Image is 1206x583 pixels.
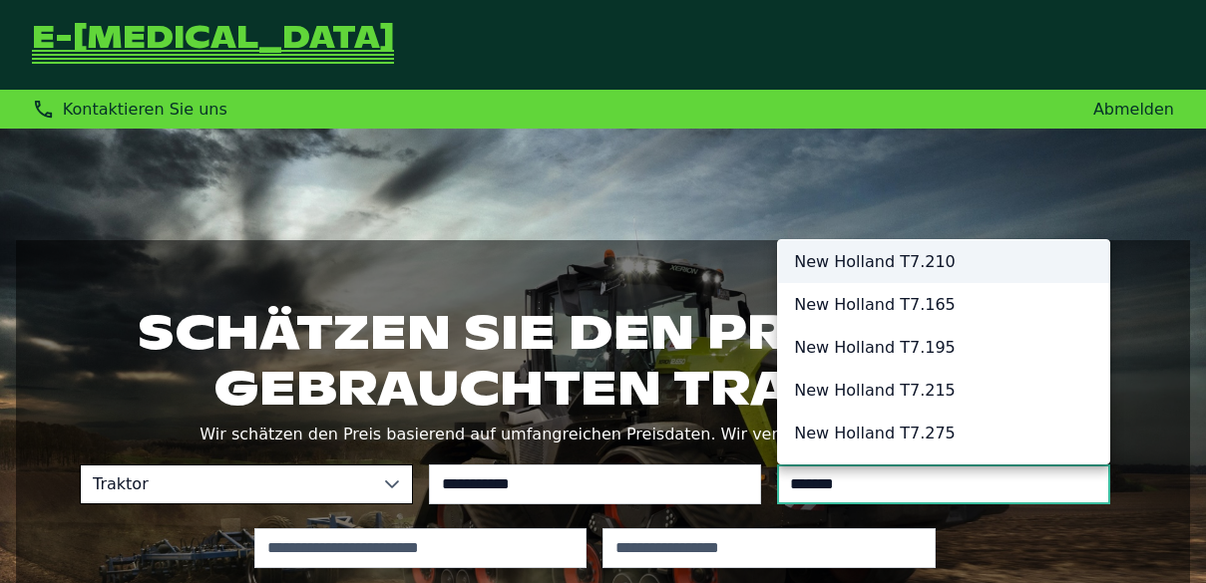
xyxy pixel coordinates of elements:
[80,304,1126,416] h1: Schätzen Sie den Preis Ihres gebrauchten Traktors
[778,326,1109,369] li: New Holland T7.195
[81,465,372,503] span: Traktor
[778,412,1109,454] li: New Holland T7.275
[778,240,1109,283] li: New Holland T7.210
[80,421,1126,448] p: Wir schätzen den Preis basierend auf umfangreichen Preisdaten. Wir verkaufen und liefern ebenfalls.
[32,98,227,121] div: Kontaktieren Sie uns
[778,369,1109,412] li: New Holland T7.215
[778,283,1109,326] li: New Holland T7.165
[32,24,394,66] a: Zurück zur Startseite
[1093,100,1174,119] a: Abmelden
[778,454,1109,497] li: New Holland T7.290
[63,100,227,119] span: Kontaktieren Sie uns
